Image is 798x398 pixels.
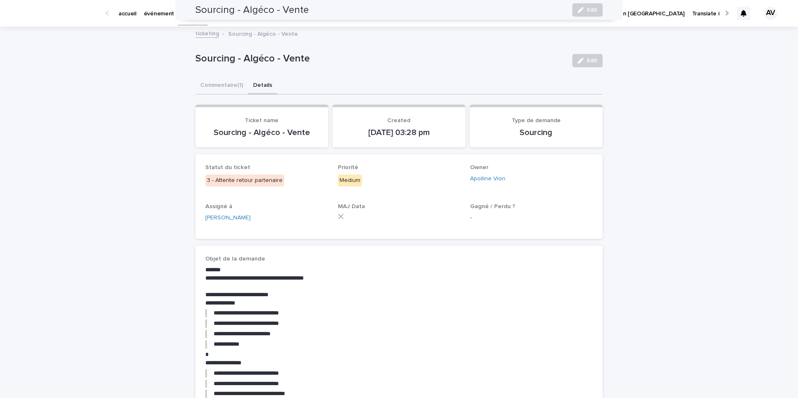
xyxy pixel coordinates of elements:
span: Created [387,118,410,123]
p: [DATE] 03:28 pm [342,128,456,138]
span: MAJ Data [338,204,365,209]
a: [PERSON_NAME] [205,214,251,222]
span: Objet de la demande [205,256,265,262]
button: Edit [572,54,603,67]
div: AV [764,7,777,20]
button: Commentaire (1) [195,77,248,95]
p: Sourcing [480,128,593,138]
div: 3 - Attente retour partenaire [205,174,284,187]
span: Assigné à [205,204,232,209]
p: - [470,214,593,222]
p: Sourcing - Algéco - Vente [205,128,318,138]
span: Type de demande [512,118,561,123]
span: Edit [587,58,597,64]
a: ticketing [195,28,219,38]
span: Ticket name [245,118,278,123]
img: Ls34BcGeRexTGTNfXpUC [17,5,97,22]
button: Details [248,77,277,95]
div: Medium [338,174,362,187]
p: Sourcing - Algéco - Vente [195,53,566,65]
span: Owner [470,165,488,170]
span: Statut du ticket [205,165,250,170]
p: Sourcing - Algéco - Vente [228,29,298,38]
a: Apolline Vion [470,174,505,183]
span: Gagné / Perdu ? [470,204,515,209]
span: Priorité [338,165,358,170]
